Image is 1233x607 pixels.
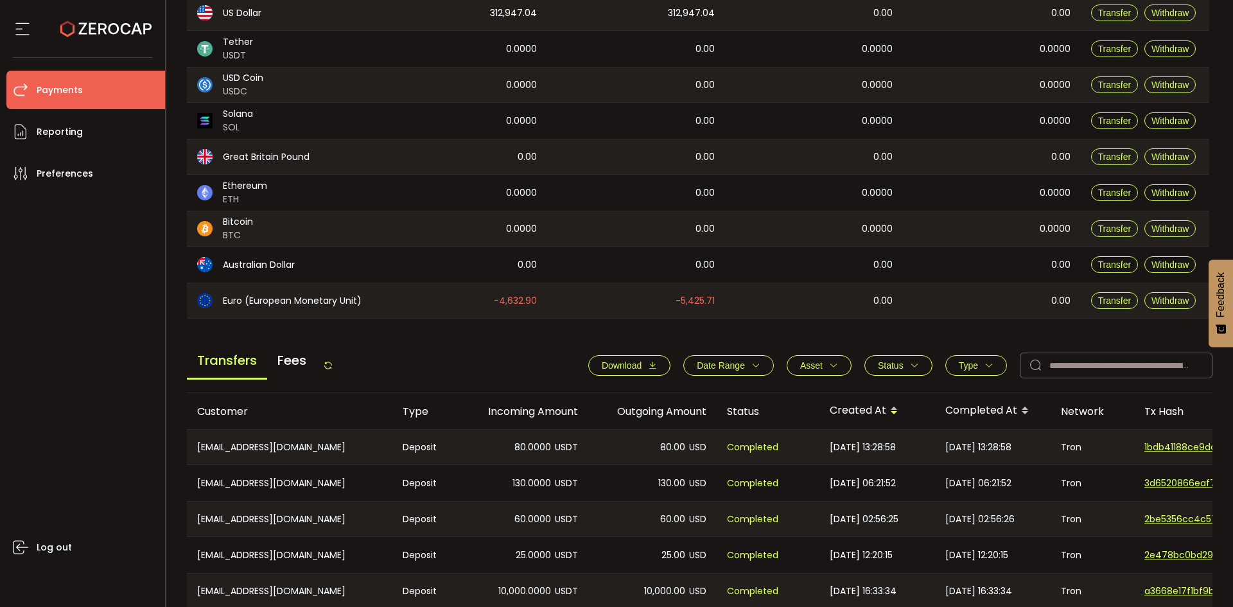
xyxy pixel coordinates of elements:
img: usdc_portfolio.svg [197,77,213,92]
span: 10,000.00 [644,584,685,599]
span: Australian Dollar [223,258,295,272]
span: Date Range [697,360,745,371]
button: Asset [787,355,852,376]
img: gbp_portfolio.svg [197,149,213,164]
span: 0.00 [1051,258,1071,272]
span: 0.0000 [1040,78,1071,92]
span: Great Britain Pound [223,150,310,164]
span: 60.0000 [514,512,551,527]
button: Withdraw [1144,4,1196,21]
span: Completed [727,476,778,491]
span: USDC [223,85,263,98]
span: Status [878,360,904,371]
div: [EMAIL_ADDRESS][DOMAIN_NAME] [187,537,392,573]
span: Withdraw [1151,152,1189,162]
button: Status [864,355,932,376]
span: 0.0000 [1040,114,1071,128]
span: 0.0000 [862,186,893,200]
span: [DATE] 06:21:52 [945,476,1011,491]
span: USD Coin [223,71,263,85]
span: 0.00 [873,294,893,308]
button: Withdraw [1144,40,1196,57]
span: [DATE] 13:28:58 [945,440,1011,455]
span: Transfer [1098,295,1132,306]
div: Completed At [935,400,1051,422]
div: Tron [1051,502,1134,536]
span: 0.0000 [1040,186,1071,200]
button: Transfer [1091,148,1139,165]
span: 80.0000 [514,440,551,455]
button: Transfer [1091,4,1139,21]
div: [EMAIL_ADDRESS][DOMAIN_NAME] [187,430,392,464]
span: Type [959,360,978,371]
button: Type [945,355,1007,376]
span: 25.0000 [516,548,551,563]
img: usdt_portfolio.svg [197,41,213,57]
span: [DATE] 16:33:34 [830,584,896,599]
button: Transfer [1091,292,1139,309]
div: [EMAIL_ADDRESS][DOMAIN_NAME] [187,465,392,501]
span: 0.00 [518,258,537,272]
span: 0.00 [695,222,715,236]
button: Transfer [1091,184,1139,201]
span: 0.00 [873,258,893,272]
span: Withdraw [1151,224,1189,234]
div: Incoming Amount [460,404,588,419]
img: btc_portfolio.svg [197,221,213,236]
span: 0.0000 [506,42,537,57]
span: Ethereum [223,179,267,193]
div: Tron [1051,465,1134,501]
span: Transfer [1098,116,1132,126]
div: Deposit [392,537,460,573]
span: 0.00 [695,42,715,57]
div: Customer [187,404,392,419]
span: Transfers [187,343,267,380]
span: 312,947.04 [490,6,537,21]
span: -4,632.90 [494,294,537,308]
div: Status [717,404,819,419]
button: Withdraw [1144,112,1196,129]
span: ETH [223,193,267,206]
span: Transfer [1098,188,1132,198]
span: Transfer [1098,44,1132,54]
span: 0.0000 [506,186,537,200]
span: USD [689,548,706,563]
span: Transfer [1098,152,1132,162]
span: 0.0000 [1040,222,1071,236]
div: Created At [819,400,935,422]
span: Log out [37,538,72,557]
span: Euro (European Monetary Unit) [223,294,362,308]
span: USDT [555,512,578,527]
div: Outgoing Amount [588,404,717,419]
span: 130.00 [658,476,685,491]
span: 0.00 [1051,150,1071,164]
span: [DATE] 13:28:58 [830,440,896,455]
span: 0.00 [1051,6,1071,21]
button: Transfer [1091,76,1139,93]
span: Withdraw [1151,80,1189,90]
span: 312,947.04 [668,6,715,21]
span: Bitcoin [223,215,253,229]
span: USD [689,512,706,527]
img: usd_portfolio.svg [197,5,213,21]
span: 80.00 [660,440,685,455]
span: 0.0000 [862,114,893,128]
span: [DATE] 16:33:34 [945,584,1012,599]
span: Completed [727,440,778,455]
button: Download [588,355,670,376]
span: [DATE] 12:20:15 [945,548,1008,563]
span: 0.00 [695,78,715,92]
span: USDT [555,584,578,599]
span: Withdraw [1151,8,1189,18]
span: Transfer [1098,260,1132,270]
span: USDT [223,49,253,62]
span: Reporting [37,123,83,141]
span: BTC [223,229,253,242]
span: 0.0000 [862,78,893,92]
iframe: Chat Widget [1169,545,1233,607]
span: [DATE] 02:56:25 [830,512,898,527]
button: Transfer [1091,40,1139,57]
span: 0.00 [518,150,537,164]
button: Transfer [1091,256,1139,273]
button: Withdraw [1144,76,1196,93]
